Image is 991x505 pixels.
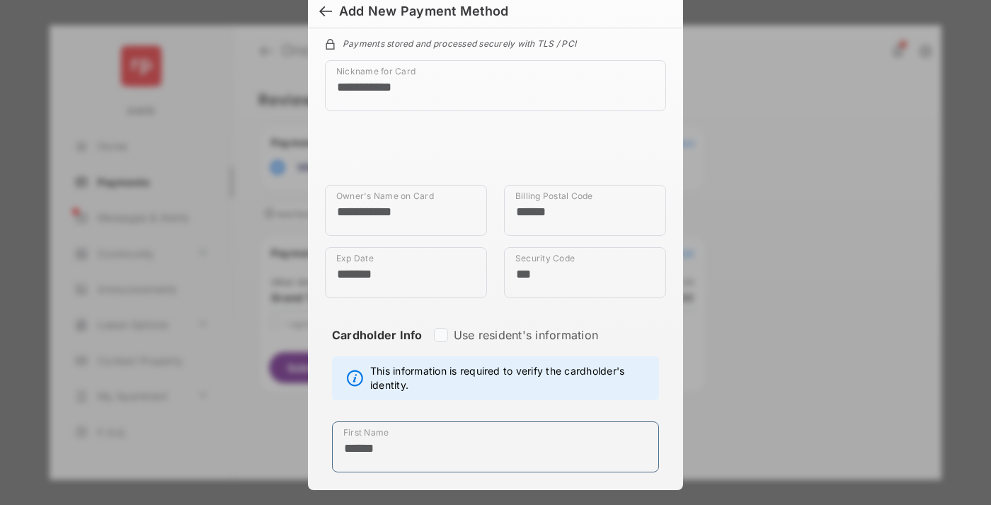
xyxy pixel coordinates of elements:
[332,328,423,368] strong: Cardholder Info
[339,4,508,19] div: Add New Payment Method
[370,364,651,392] span: This information is required to verify the cardholder's identity.
[325,36,666,49] div: Payments stored and processed securely with TLS / PCI
[454,328,598,342] label: Use resident's information
[325,123,666,185] iframe: Credit card field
